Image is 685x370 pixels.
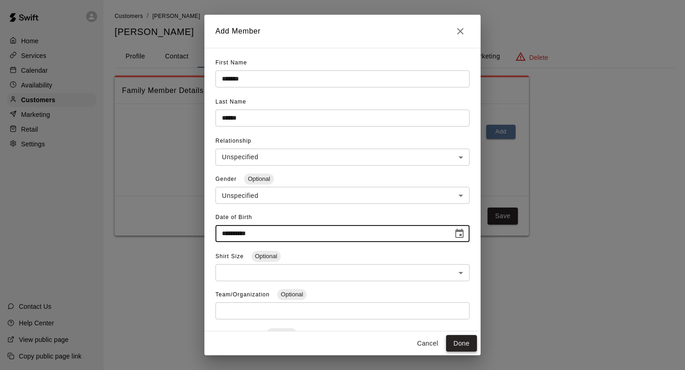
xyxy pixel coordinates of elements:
span: Player Position [215,330,261,337]
div: Unspecified [215,149,470,166]
span: Last Name [215,98,246,105]
h2: Add Member [204,15,481,48]
button: Choose date, selected date is Feb 11, 2021 [450,225,469,243]
span: Gender [215,176,238,182]
div: Unspecified [215,187,470,204]
button: Close [451,22,470,40]
span: Optional [251,253,281,260]
span: Optional [244,175,273,182]
span: Team/Organization [215,291,272,298]
span: Optional [267,330,296,337]
span: First Name [215,59,247,66]
span: Date of Birth [215,214,252,220]
span: Optional [277,291,307,298]
span: Shirt Size [215,253,246,260]
button: Cancel [413,335,442,352]
span: Relationship [215,138,251,144]
button: Done [446,335,477,352]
